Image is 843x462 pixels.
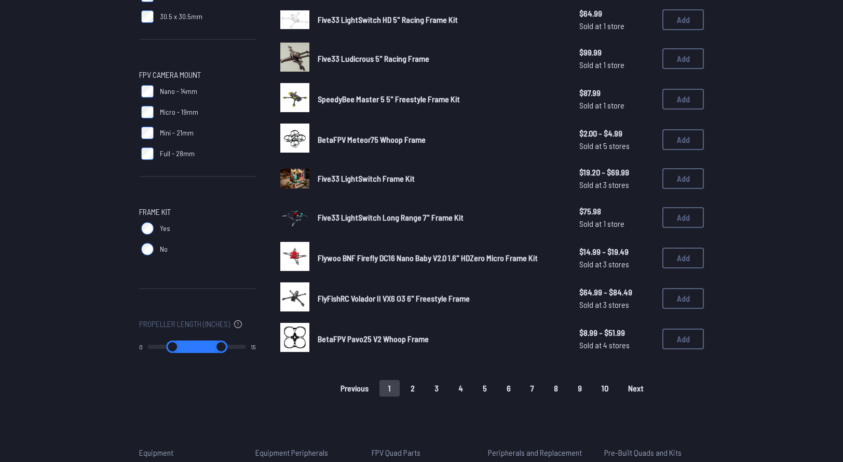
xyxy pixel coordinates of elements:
[604,446,704,459] p: Pre-Built Quads and Kits
[251,343,255,351] output: 15
[579,87,654,99] span: $87.99
[662,207,704,228] button: Add
[318,292,563,305] a: FlyFishRC Volador II VX6 O3 6" Freestyle Frame
[579,46,654,59] span: $99.99
[579,205,654,218] span: $75.98
[280,164,309,193] a: image
[426,380,447,397] button: 3
[662,129,704,150] button: Add
[662,329,704,349] button: Add
[280,169,309,188] img: image
[280,242,309,271] img: image
[318,212,464,222] span: Five33 LightSwitch Long Range 7" Frame Kit
[379,380,400,397] button: 1
[139,446,239,459] p: Equipment
[662,89,704,110] button: Add
[318,52,563,65] a: Five33 Ludicrous 5" Racing Frame
[160,107,198,117] span: Micro - 19mm
[139,318,230,330] span: Propeller Length (Inches)
[579,59,654,71] span: Sold at 1 store
[318,172,563,185] a: Five33 LightSwitch Frame Kit
[280,197,309,236] img: image
[318,333,563,345] a: BetaFPV Pavo25 V2 Whoop Frame
[280,43,309,75] a: image
[280,242,309,274] a: image
[318,93,563,105] a: SpeedyBee Master 5 5" Freestyle Frame Kit
[160,223,170,234] span: Yes
[579,20,654,32] span: Sold at 1 store
[579,140,654,152] span: Sold at 5 stores
[160,11,202,22] span: 30.5 x 30.5mm
[318,253,538,263] span: Flywoo BNF Firefly DC16 Nano Baby V2.0 1.6" HDZero Micro Frame Kit
[160,148,195,159] span: Full - 28mm
[593,380,617,397] button: 10
[141,147,154,160] input: Full - 28mm
[280,201,309,234] a: image
[579,218,654,230] span: Sold at 1 store
[280,10,309,29] img: image
[141,106,154,118] input: Micro - 19mm
[662,288,704,309] button: Add
[474,380,496,397] button: 5
[280,124,309,156] a: image
[402,380,424,397] button: 2
[280,83,309,115] a: image
[579,339,654,351] span: Sold at 4 stores
[318,173,415,183] span: Five33 LightSwitch Frame Kit
[450,380,472,397] button: 4
[579,166,654,179] span: $19.20 - $69.99
[141,243,154,255] input: No
[280,323,309,355] a: image
[662,48,704,69] button: Add
[255,446,355,459] p: Equipment Peripherals
[318,134,426,144] span: BetaFPV Meteor75 Whoop Frame
[141,127,154,139] input: Mini - 21mm
[318,211,563,224] a: Five33 LightSwitch Long Range 7" Frame Kit
[141,10,154,23] input: 30.5 x 30.5mm
[619,380,652,397] button: Next
[141,222,154,235] input: Yes
[139,343,143,351] output: 0
[498,380,520,397] button: 6
[280,5,309,34] a: image
[318,334,429,344] span: BetaFPV Pavo25 V2 Whoop Frame
[372,446,471,459] p: FPV Quad Parts
[579,127,654,140] span: $2.00 - $4.99
[160,244,168,254] span: No
[318,13,563,26] a: Five33 LightSwitch HD 5" Racing Frame Kit
[141,85,154,98] input: Nano - 14mm
[318,94,460,104] span: SpeedyBee Master 5 5" Freestyle Frame Kit
[318,133,563,146] a: BetaFPV Meteor75 Whoop Frame
[579,7,654,20] span: $64.99
[579,327,654,339] span: $8.99 - $51.99
[280,83,309,112] img: image
[628,384,644,392] span: Next
[569,380,591,397] button: 9
[160,86,197,97] span: Nano - 14mm
[662,9,704,30] button: Add
[280,124,309,153] img: image
[139,206,171,218] span: Frame Kit
[280,43,309,72] img: image
[579,179,654,191] span: Sold at 3 stores
[545,380,567,397] button: 8
[280,282,309,311] img: image
[579,258,654,270] span: Sold at 3 stores
[160,128,194,138] span: Mini - 21mm
[522,380,543,397] button: 7
[318,293,470,303] span: FlyFishRC Volador II VX6 O3 6" Freestyle Frame
[662,168,704,189] button: Add
[318,15,458,24] span: Five33 LightSwitch HD 5" Racing Frame Kit
[280,282,309,315] a: image
[579,99,654,112] span: Sold at 1 store
[579,286,654,298] span: $64.99 - $84.49
[662,248,704,268] button: Add
[139,69,201,81] span: FPV Camera Mount
[280,323,309,352] img: image
[318,252,563,264] a: Flywoo BNF Firefly DC16 Nano Baby V2.0 1.6" HDZero Micro Frame Kit
[579,246,654,258] span: $14.99 - $19.49
[579,298,654,311] span: Sold at 3 stores
[318,53,429,63] span: Five33 Ludicrous 5" Racing Frame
